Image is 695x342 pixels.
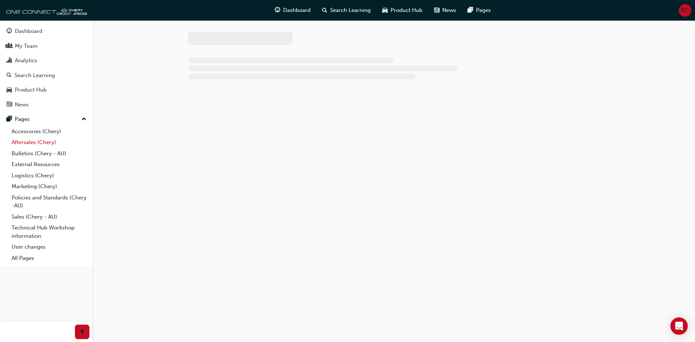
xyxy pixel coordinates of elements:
span: car-icon [382,6,388,15]
a: guage-iconDashboard [269,3,316,18]
span: RC [681,6,689,14]
div: Product Hub [15,86,47,94]
a: External Resources [9,159,89,170]
span: News [442,6,456,14]
div: Pages [15,115,30,123]
span: prev-icon [80,328,85,337]
span: pages-icon [7,116,12,123]
span: up-icon [81,115,87,124]
span: news-icon [7,102,12,108]
div: My Team [15,42,38,50]
span: car-icon [7,87,12,93]
a: Analytics [3,54,89,67]
div: Dashboard [15,27,42,35]
a: User changes [9,241,89,253]
span: search-icon [7,72,12,79]
span: news-icon [434,6,439,15]
a: Logistics (Chery) [9,170,89,181]
a: Bulletins (Chery - AU) [9,148,89,159]
a: pages-iconPages [462,3,497,18]
a: Search Learning [3,69,89,82]
a: search-iconSearch Learning [316,3,376,18]
a: news-iconNews [428,3,462,18]
a: My Team [3,39,89,53]
span: Dashboard [283,6,311,14]
button: DashboardMy TeamAnalyticsSearch LearningProduct HubNews [3,23,89,113]
a: Policies and Standards (Chery -AU) [9,192,89,211]
div: Open Intercom Messenger [670,317,688,335]
span: search-icon [322,6,327,15]
div: News [15,101,29,109]
a: Marketing (Chery) [9,181,89,192]
span: guage-icon [7,28,12,35]
a: Product Hub [3,83,89,97]
img: oneconnect [4,3,87,17]
button: Pages [3,113,89,126]
span: people-icon [7,43,12,50]
a: Aftersales (Chery) [9,137,89,148]
a: Technical Hub Workshop information [9,222,89,241]
div: Search Learning [14,71,55,80]
div: Analytics [15,56,37,65]
a: Accessories (Chery) [9,126,89,137]
a: Dashboard [3,25,89,38]
span: pages-icon [468,6,473,15]
span: chart-icon [7,58,12,64]
span: Product Hub [391,6,422,14]
button: RC [679,4,691,17]
span: Pages [476,6,491,14]
span: guage-icon [275,6,280,15]
a: car-iconProduct Hub [376,3,428,18]
a: All Pages [9,253,89,264]
a: Sales (Chery - AU) [9,211,89,223]
a: News [3,98,89,111]
span: Search Learning [330,6,371,14]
